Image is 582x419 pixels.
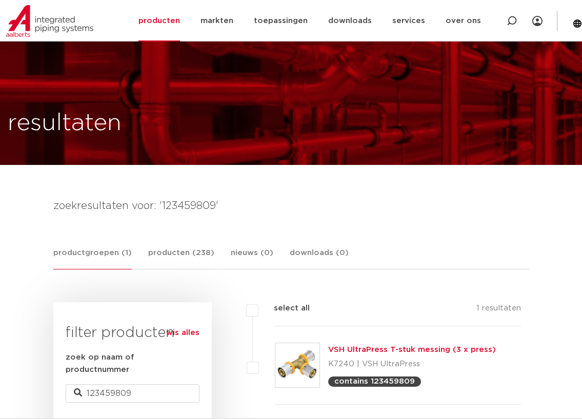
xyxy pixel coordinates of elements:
[275,343,319,387] img: Thumbnail for VSH UltraPress T-stuk messing (3 x press)
[166,327,199,339] a: wis alles
[231,247,273,269] a: nieuws (0)
[53,247,132,269] a: productgroepen (1)
[8,107,122,140] h1: resultaten
[334,378,415,385] p: contains 123459809
[258,302,310,315] label: select all
[66,323,199,343] h3: filter producten
[66,351,199,376] label: zoek op naam of productnummer
[53,198,529,214] h4: zoekresultaten voor: '123459809'
[148,247,214,269] a: producten (238)
[328,346,496,353] a: VSH UltraPress T-stuk messing (3 x press)
[328,356,496,372] p: K7240 | VSH UltraPress
[66,384,199,403] input: zoeken
[476,302,521,318] p: 1 resultaten
[290,247,349,269] a: downloads (0)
